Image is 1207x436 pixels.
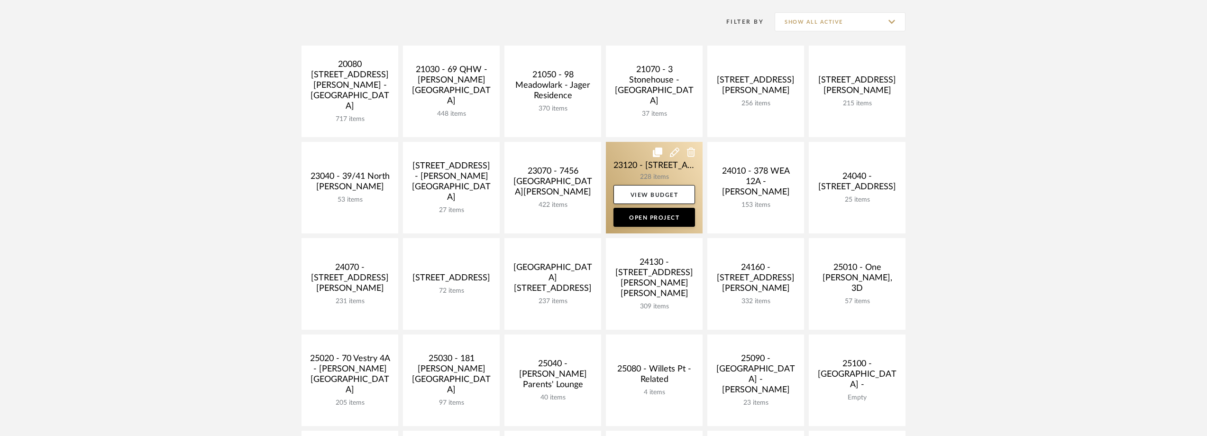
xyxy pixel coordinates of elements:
a: View Budget [613,185,695,204]
div: [STREET_ADDRESS] [411,273,492,287]
div: 25010 - One [PERSON_NAME], 3D [816,262,898,297]
div: 4 items [613,389,695,397]
div: 24070 - [STREET_ADDRESS][PERSON_NAME] [309,262,391,297]
div: Filter By [714,17,764,27]
div: [GEOGRAPHIC_DATA][STREET_ADDRESS] [512,262,594,297]
div: 25040 - [PERSON_NAME] Parents' Lounge [512,359,594,394]
div: 448 items [411,110,492,118]
div: [STREET_ADDRESS][PERSON_NAME] [715,75,796,100]
div: 23 items [715,399,796,407]
div: 25080 - Willets Pt - Related [613,364,695,389]
div: 332 items [715,297,796,306]
div: 24040 - [STREET_ADDRESS] [816,171,898,196]
div: 72 items [411,287,492,295]
div: 153 items [715,201,796,209]
div: 717 items [309,115,391,123]
div: 25030 - 181 [PERSON_NAME][GEOGRAPHIC_DATA] [411,353,492,399]
div: 25100 - [GEOGRAPHIC_DATA] - [816,359,898,394]
div: 23070 - 7456 [GEOGRAPHIC_DATA][PERSON_NAME] [512,166,594,201]
a: Open Project [613,208,695,227]
div: 21030 - 69 QHW - [PERSON_NAME][GEOGRAPHIC_DATA] [411,65,492,110]
div: 40 items [512,394,594,402]
div: 97 items [411,399,492,407]
div: 237 items [512,297,594,306]
div: 37 items [613,110,695,118]
div: 27 items [411,206,492,214]
div: 25020 - 70 Vestry 4A - [PERSON_NAME][GEOGRAPHIC_DATA] [309,353,391,399]
div: 21070 - 3 Stonehouse - [GEOGRAPHIC_DATA] [613,65,695,110]
div: 309 items [613,303,695,311]
div: 53 items [309,196,391,204]
div: 24010 - 378 WEA 12A - [PERSON_NAME] [715,166,796,201]
div: 57 items [816,297,898,306]
div: 25090 - [GEOGRAPHIC_DATA] - [PERSON_NAME] [715,353,796,399]
div: 25 items [816,196,898,204]
div: 23040 - 39/41 North [PERSON_NAME] [309,171,391,196]
div: 24160 - [STREET_ADDRESS][PERSON_NAME] [715,262,796,297]
div: [STREET_ADDRESS][PERSON_NAME] [816,75,898,100]
div: 231 items [309,297,391,306]
div: 205 items [309,399,391,407]
div: Empty [816,394,898,402]
div: 215 items [816,100,898,108]
div: 422 items [512,201,594,209]
div: 20080 [STREET_ADDRESS][PERSON_NAME] - [GEOGRAPHIC_DATA] [309,59,391,115]
div: 21050 - 98 Meadowlark - Jager Residence [512,70,594,105]
div: 256 items [715,100,796,108]
div: [STREET_ADDRESS] - [PERSON_NAME][GEOGRAPHIC_DATA] [411,161,492,206]
div: 24130 - [STREET_ADDRESS][PERSON_NAME][PERSON_NAME] [613,257,695,303]
div: 370 items [512,105,594,113]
